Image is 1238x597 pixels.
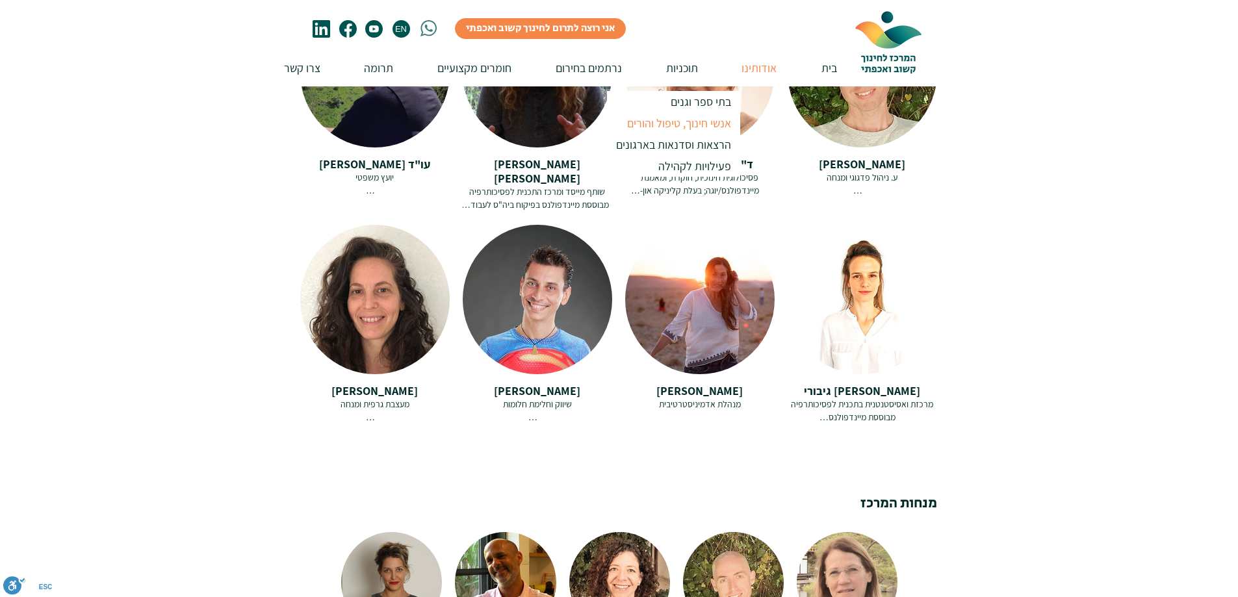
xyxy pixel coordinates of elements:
[403,49,521,86] a: חומרים מקצועיים
[549,49,628,86] p: נרתמים בחירום
[607,112,740,134] a: אנשי חינוך, טיפול והורים
[660,49,704,86] p: תוכניות
[665,91,737,112] p: בתי ספר וגנים
[277,49,327,86] p: צרו קשר
[652,155,737,177] p: פעילויות לקהילה
[819,157,905,171] span: [PERSON_NAME]
[610,134,737,155] p: הרצאות וסדנאות בארגונים
[607,91,740,112] a: בתי ספר וגנים
[250,49,847,86] nav: אתר
[621,112,737,134] p: אנשי חינוך, טיפול והורים
[659,398,741,410] span: מנהלת אדמיניסטרטיבית
[827,171,897,183] span: ע. ניהול פדגוגי ומנחה
[393,24,408,34] span: EN
[1059,541,1238,597] iframe: Wix Chat
[431,49,518,86] p: חומרים מקצועיים
[708,49,786,86] a: אודותינו
[365,20,383,38] svg: youtube
[461,186,611,388] span: שותף מייסד ומרכז התכנית לפסיכותרפיה מבוססת מיינדפולנס בפיקוח ביה"ס לעבודה סוציאלית [GEOGRAPHIC_DA...
[455,18,626,39] a: אני רוצה לתרום לחינוך קשוב ואכפתי
[656,383,743,398] span: [PERSON_NAME]
[341,398,409,410] span: מעצבת גרפית ומנחה
[607,134,740,155] a: הרצאות וסדנאות בארגונים
[319,157,430,171] span: עו"ד [PERSON_NAME]
[494,157,580,186] span: [PERSON_NAME] [PERSON_NAME]
[632,49,708,86] a: תוכניות
[521,49,632,86] a: נרתמים בחירום
[815,49,844,86] p: בית
[331,383,418,398] span: [PERSON_NAME]
[330,49,403,86] a: תרומה
[607,155,740,177] a: פעילויות לקהילה
[494,383,580,398] span: [PERSON_NAME]
[503,398,572,410] span: שיווק וחלימת חלומות
[804,383,920,398] span: [PERSON_NAME] גיבורי
[786,49,847,86] a: בית
[339,20,357,38] svg: פייסבוק
[735,49,783,86] p: אודותינו
[355,171,394,183] span: יועץ משפטי
[250,49,330,86] a: צרו קשר
[357,49,400,86] p: תרומה
[466,21,615,36] span: אני רוצה לתרום לחינוך קשוב ואכפתי
[420,20,437,36] svg: whatsapp
[847,493,937,514] h3: מנחות המרכז
[791,398,933,423] span: מרכזת ואסיסטנטנית בתכנית לפסיכותרפיה מבוססת מיינדפולנס
[393,20,410,38] a: EN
